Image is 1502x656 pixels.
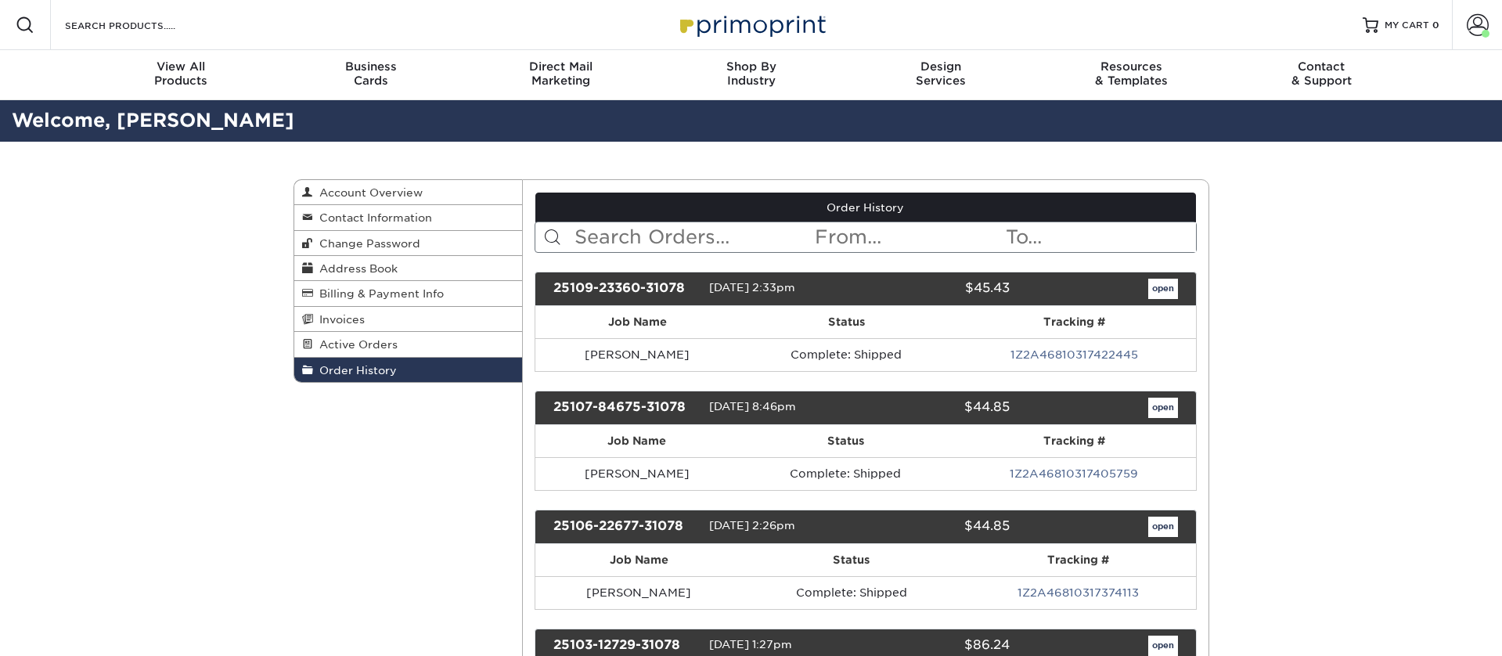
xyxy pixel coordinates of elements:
[1036,59,1226,88] div: & Templates
[313,313,365,326] span: Invoices
[953,425,1195,457] th: Tracking #
[466,50,656,100] a: Direct MailMarketing
[294,231,523,256] a: Change Password
[1226,59,1417,74] span: Contact
[1010,467,1138,480] a: 1Z2A46810317405759
[313,211,432,224] span: Contact Information
[313,287,444,300] span: Billing & Payment Info
[743,544,960,576] th: Status
[466,59,656,74] span: Direct Mail
[535,544,743,576] th: Job Name
[276,59,466,88] div: Cards
[854,398,1021,418] div: $44.85
[709,281,795,294] span: [DATE] 2:33pm
[1018,586,1139,599] a: 1Z2A46810317374113
[313,262,398,275] span: Address Book
[1148,279,1178,299] a: open
[535,457,739,490] td: [PERSON_NAME]
[313,338,398,351] span: Active Orders
[673,8,830,41] img: Primoprint
[542,279,709,299] div: 25109-23360-31078
[86,50,276,100] a: View AllProducts
[294,180,523,205] a: Account Overview
[294,205,523,230] a: Contact Information
[535,338,739,371] td: [PERSON_NAME]
[1226,50,1417,100] a: Contact& Support
[276,59,466,74] span: Business
[86,59,276,88] div: Products
[1148,636,1178,656] a: open
[656,59,846,74] span: Shop By
[846,50,1036,100] a: DesignServices
[953,306,1195,338] th: Tracking #
[854,517,1021,537] div: $44.85
[1148,517,1178,537] a: open
[854,636,1021,656] div: $86.24
[63,16,216,34] input: SEARCH PRODUCTS.....
[535,576,743,609] td: [PERSON_NAME]
[535,425,739,457] th: Job Name
[743,576,960,609] td: Complete: Shipped
[1226,59,1417,88] div: & Support
[709,519,795,532] span: [DATE] 2:26pm
[276,50,466,100] a: BusinessCards
[86,59,276,74] span: View All
[739,306,953,338] th: Status
[313,364,397,377] span: Order History
[542,398,709,418] div: 25107-84675-31078
[709,400,796,413] span: [DATE] 8:46pm
[535,193,1196,222] a: Order History
[1004,222,1195,252] input: To...
[294,281,523,306] a: Billing & Payment Info
[1385,19,1429,32] span: MY CART
[739,425,953,457] th: Status
[294,307,523,332] a: Invoices
[854,279,1021,299] div: $45.43
[294,256,523,281] a: Address Book
[739,338,953,371] td: Complete: Shipped
[1148,398,1178,418] a: open
[656,59,846,88] div: Industry
[709,638,792,651] span: [DATE] 1:27pm
[466,59,656,88] div: Marketing
[313,237,420,250] span: Change Password
[542,517,709,537] div: 25106-22677-31078
[1010,348,1138,361] a: 1Z2A46810317422445
[535,306,739,338] th: Job Name
[1036,50,1226,100] a: Resources& Templates
[294,332,523,357] a: Active Orders
[542,636,709,656] div: 25103-12729-31078
[960,544,1196,576] th: Tracking #
[1036,59,1226,74] span: Resources
[656,50,846,100] a: Shop ByIndustry
[846,59,1036,88] div: Services
[1432,20,1439,31] span: 0
[294,358,523,382] a: Order History
[573,222,813,252] input: Search Orders...
[739,457,953,490] td: Complete: Shipped
[313,186,423,199] span: Account Overview
[813,222,1004,252] input: From...
[846,59,1036,74] span: Design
